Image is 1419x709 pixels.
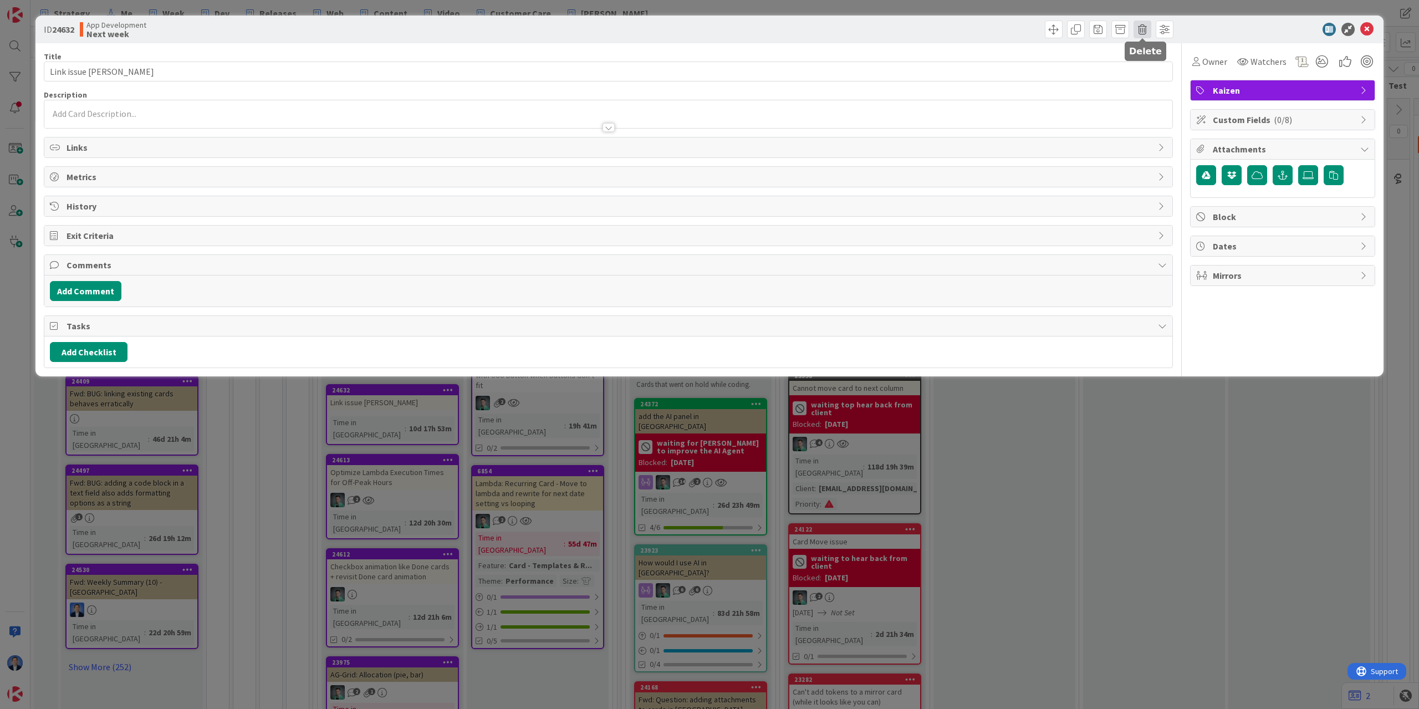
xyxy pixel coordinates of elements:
b: Next week [86,29,146,38]
span: Mirrors [1213,269,1355,282]
label: Title [44,52,62,62]
b: 24632 [52,24,74,35]
span: Exit Criteria [67,229,1152,242]
span: Tasks [67,319,1152,333]
button: Add Checklist [50,342,127,362]
span: Kaizen [1213,84,1355,97]
span: App Development [86,21,146,29]
h5: Delete [1129,46,1162,57]
span: Block [1213,210,1355,223]
span: Metrics [67,170,1152,183]
span: Comments [67,258,1152,272]
span: Dates [1213,239,1355,253]
span: History [67,200,1152,213]
span: Support [23,2,50,15]
span: Links [67,141,1152,154]
span: ID [44,23,74,36]
span: Custom Fields [1213,113,1355,126]
span: Watchers [1250,55,1287,68]
span: Owner [1202,55,1227,68]
input: type card name here... [44,62,1173,81]
span: Description [44,90,87,100]
span: ( 0/8 ) [1274,114,1292,125]
button: Add Comment [50,281,121,301]
span: Attachments [1213,142,1355,156]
